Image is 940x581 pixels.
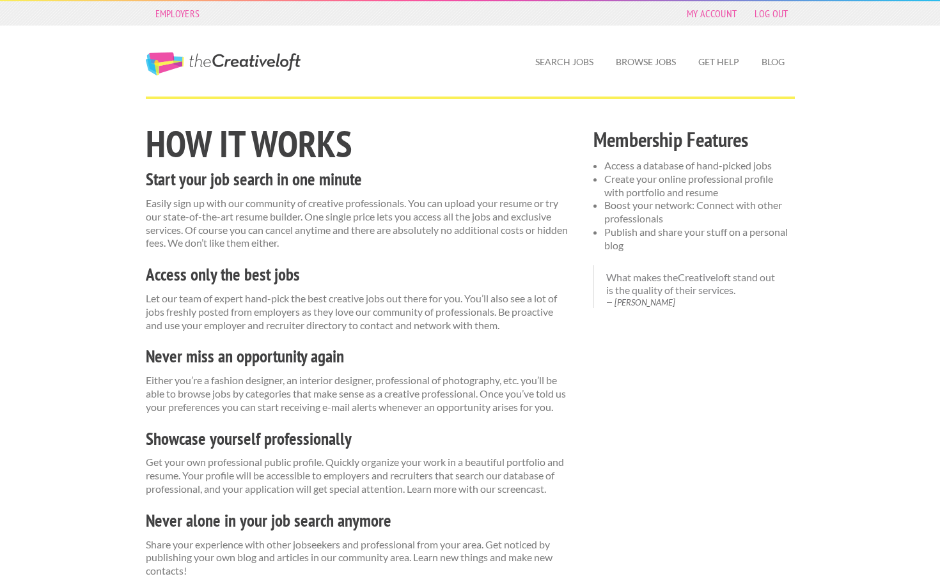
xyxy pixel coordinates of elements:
h1: How it works [146,125,571,162]
h3: Never miss an opportunity again [146,345,571,369]
a: Log Out [748,4,794,22]
p: Let our team of expert hand-pick the best creative jobs out there for you. You’ll also see a lot ... [146,292,571,332]
a: Get Help [688,47,749,77]
h3: Start your job search in one minute [146,167,571,192]
h2: Membership Features [593,125,795,154]
cite: [PERSON_NAME] [606,297,782,308]
span: Publish and share your stuff on a personal blog [604,226,788,251]
a: My Account [680,4,743,22]
h3: Never alone in your job search anymore [146,509,571,533]
a: Search Jobs [525,47,604,77]
p: Easily sign up with our community of creative professionals. You can upload your resume or try ou... [146,197,571,250]
h3: Showcase yourself professionally [146,427,571,451]
a: Blog [751,47,795,77]
a: The Creative Loft [146,52,301,75]
p: Either you’re a fashion designer, an interior designer, professional of photography, etc. you’ll ... [146,374,571,414]
blockquote: What makes theCreativeloft stand out is the quality of their services. [593,265,795,308]
span: Boost your network: Connect with other professionals [604,199,782,224]
span: Create your online professional profile with portfolio and resume [604,173,773,198]
p: Get your own professional public profile. Quickly organize your work in a beautiful portfolio and... [146,456,571,495]
h3: Access only the best jobs [146,263,571,287]
a: Browse Jobs [606,47,686,77]
p: Share your experience with other jobseekers and professional from your area. Get noticed by publi... [146,538,571,578]
a: Employers [149,4,207,22]
span: Access a database of hand-picked jobs [604,159,772,171]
